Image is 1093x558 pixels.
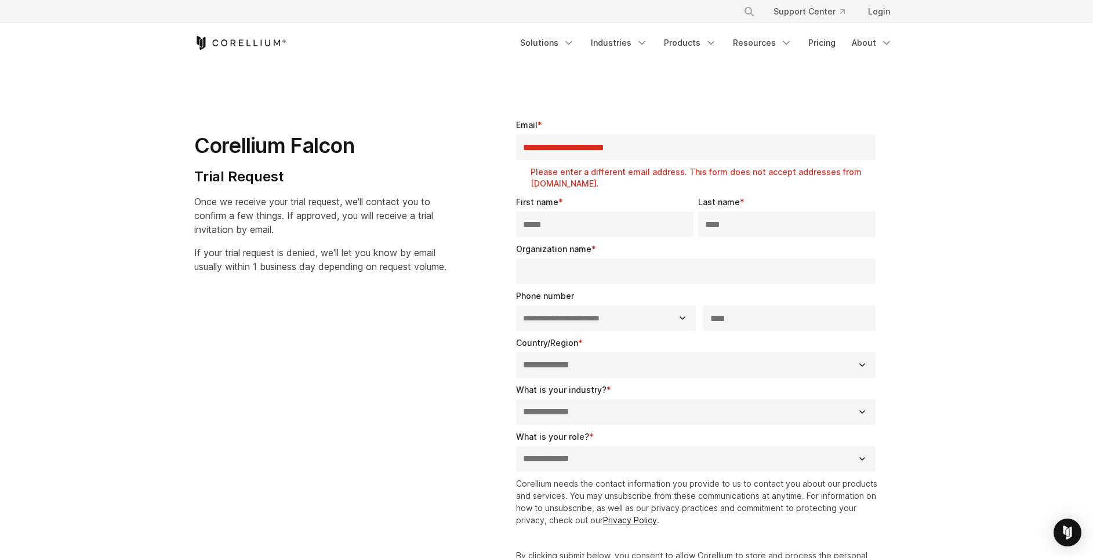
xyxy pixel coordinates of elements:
[513,32,899,53] div: Navigation Menu
[603,515,657,525] a: Privacy Policy
[194,196,433,235] span: Once we receive your trial request, we'll contact you to confirm a few things. If approved, you w...
[516,477,881,526] p: Corellium needs the contact information you provide to us to contact you about our products and s...
[729,1,899,22] div: Navigation Menu
[698,197,740,207] span: Last name
[764,1,854,22] a: Support Center
[739,1,760,22] button: Search
[516,120,538,130] span: Email
[657,32,724,53] a: Products
[516,338,578,348] span: Country/Region
[584,32,655,53] a: Industries
[531,166,881,189] label: Please enter a different email address. This form does not accept addresses from [DOMAIN_NAME].
[194,168,446,185] h4: Trial Request
[516,244,591,254] span: Organization name
[194,133,446,159] h1: Corellium Falcon
[845,32,899,53] a: About
[726,32,799,53] a: Resources
[801,32,843,53] a: Pricing
[194,36,286,50] a: Corellium Home
[1054,519,1081,546] div: Open Intercom Messenger
[516,197,558,207] span: First name
[516,385,607,395] span: What is your industry?
[516,432,589,442] span: What is your role?
[859,1,899,22] a: Login
[513,32,582,53] a: Solutions
[194,247,446,272] span: If your trial request is denied, we'll let you know by email usually within 1 business day depend...
[516,291,574,301] span: Phone number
